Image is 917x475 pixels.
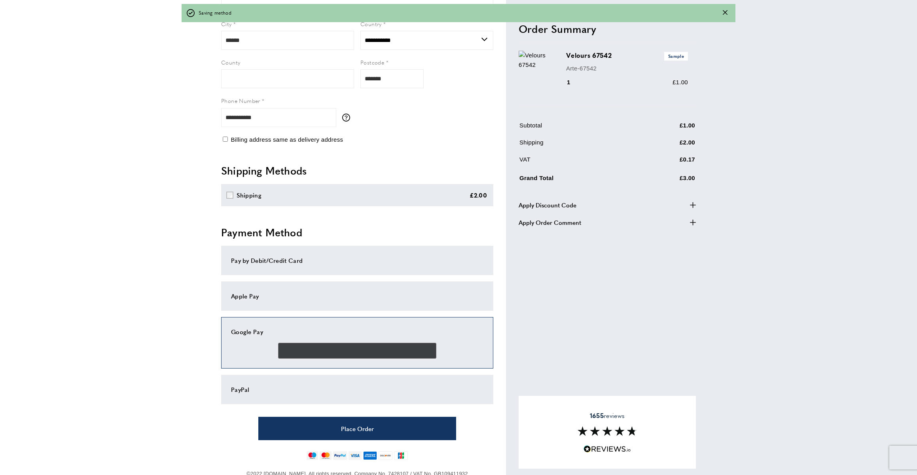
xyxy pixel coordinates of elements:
div: Shipping [237,190,261,200]
button: Place Order [258,417,456,440]
span: Saving method [199,9,231,17]
img: maestro [307,451,318,460]
img: Reviews section [578,426,637,436]
h2: Shipping Methods [221,163,493,178]
h3: Velours 67542 [566,51,688,60]
span: reviews [590,412,625,420]
div: Google Pay [231,327,483,336]
span: Phone Number [221,97,260,104]
input: Billing address same as delivery address [223,137,228,142]
strong: 1655 [590,411,604,420]
div: PayPal [231,385,483,394]
span: Billing address same as delivery address [231,136,343,143]
img: paypal [333,451,347,460]
td: £0.17 [640,155,695,170]
button: More information [342,114,354,122]
img: mastercard [320,451,331,460]
img: Reviews.io 5 stars [584,445,631,453]
td: £3.00 [640,172,695,189]
h2: Payment Method [221,225,493,239]
td: Shipping [519,138,640,153]
span: County [221,58,240,66]
td: VAT [519,155,640,170]
div: Close message [723,9,728,17]
div: off [182,4,735,22]
span: Postcode [360,58,384,66]
span: Apply Discount Code [519,200,576,209]
td: Grand Total [519,172,640,189]
td: £1.00 [640,121,695,136]
div: £2.00 [470,190,487,200]
h2: Order Summary [519,21,696,36]
img: jcb [394,451,408,460]
td: £2.00 [640,138,695,153]
img: visa [349,451,362,460]
img: discover [379,451,392,460]
div: Pay by Debit/Credit Card [231,256,483,265]
p: Arte-67542 [566,63,688,73]
div: Apple Pay [231,291,483,301]
td: Subtotal [519,121,640,136]
img: american-express [363,451,377,460]
img: Velours 67542 [519,51,558,70]
button: Buy with GPay [278,343,436,359]
span: £1.00 [673,79,688,85]
span: Apply Order Comment [519,217,581,227]
span: Sample [664,52,688,60]
div: 1 [566,78,582,87]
